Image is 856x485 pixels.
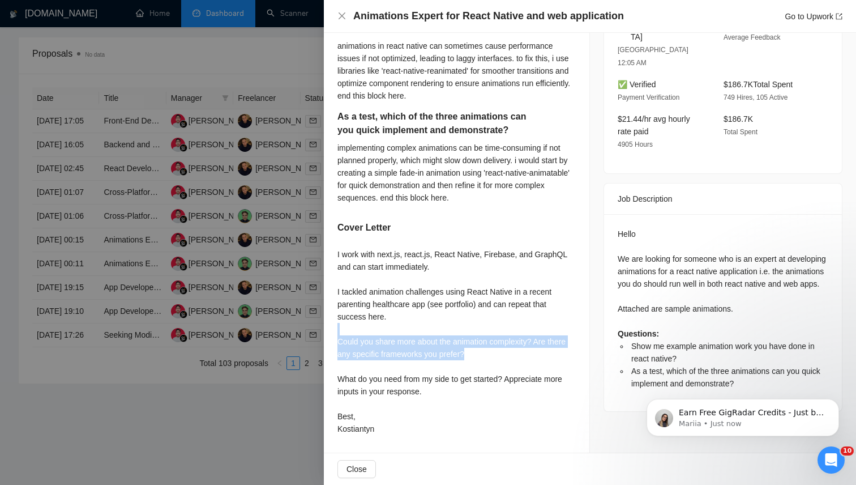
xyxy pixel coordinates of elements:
[631,342,815,363] span: Show me example animation work you have done in react native?
[337,248,576,435] div: I work with next.js, react.js, React Native, Firebase, and GraphQL and can start immediately. I t...
[818,446,845,474] iframe: Intercom live chat
[618,114,690,136] span: $21.44/hr avg hourly rate paid
[618,93,679,101] span: Payment Verification
[346,463,367,475] span: Close
[337,11,346,20] span: close
[618,80,656,89] span: ✅ Verified
[724,128,757,136] span: Total Spent
[724,33,781,41] span: Average Feedback
[724,93,787,101] span: 749 Hires, 105 Active
[618,46,688,67] span: [GEOGRAPHIC_DATA] 12:05 AM
[337,40,576,102] div: animations in react native can sometimes cause performance issues if not optimized, leading to la...
[337,110,540,137] h5: As a test, which of the three animations can you quick implement and demonstrate?
[630,375,856,454] iframe: Intercom notifications message
[337,460,376,478] button: Close
[724,80,793,89] span: $186.7K Total Spent
[724,114,753,124] span: $186.7K
[618,141,653,148] span: 4905 Hours
[841,446,854,456] span: 10
[618,329,659,338] strong: Questions:
[836,13,842,20] span: export
[631,367,820,388] span: As a test, which of the three animations can you quick implement and demonstrate?
[618,184,828,214] div: Job Description
[337,221,391,235] h5: Cover Letter
[353,9,624,23] h4: Animations Expert for React Native and web application
[618,228,828,390] div: Hello We are looking for someone who is an expert at developing animations for a react native app...
[337,11,346,21] button: Close
[785,12,842,21] a: Go to Upworkexport
[337,142,576,204] div: implementing complex animations can be time-consuming if not planned properly, which might slow d...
